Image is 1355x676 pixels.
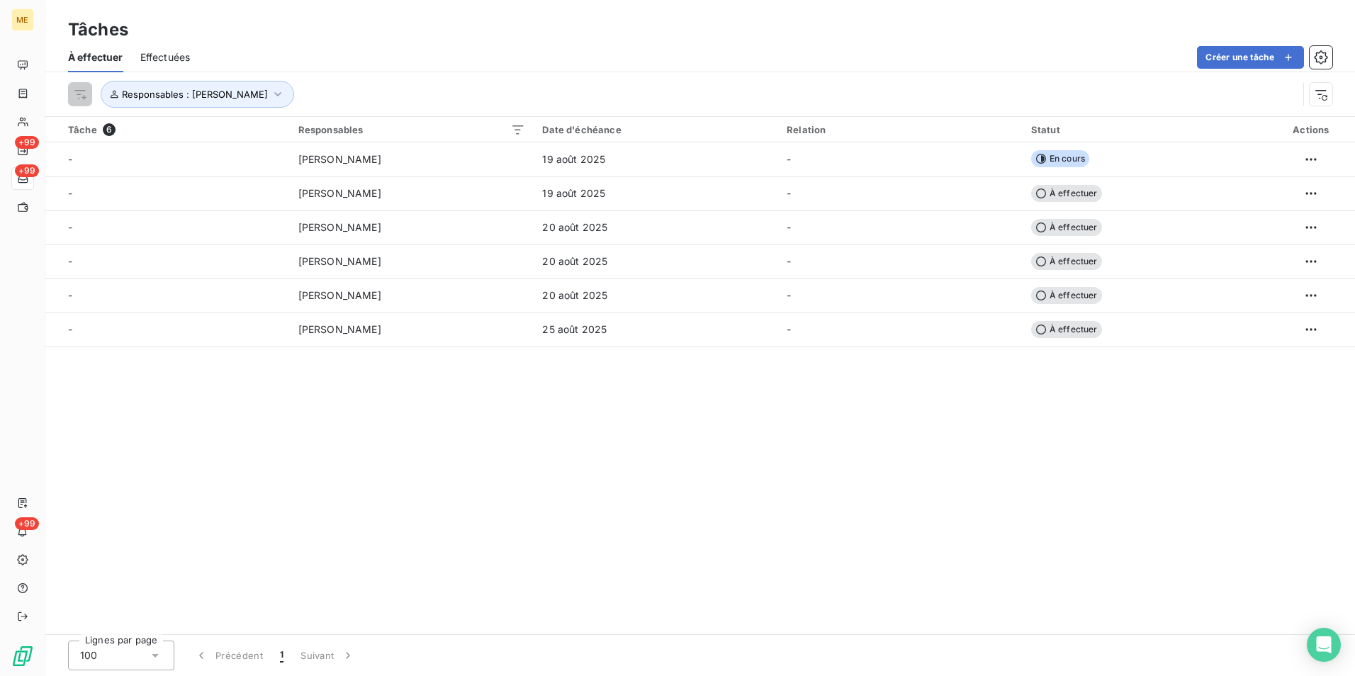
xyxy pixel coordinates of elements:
[542,254,607,269] span: 20 août 2025
[68,323,72,335] span: -
[1031,150,1089,167] span: En cours
[542,322,607,337] span: 25 août 2025
[298,152,381,167] span: [PERSON_NAME]
[68,153,72,165] span: -
[68,50,123,64] span: À effectuer
[1031,124,1259,135] div: Statut
[11,9,34,31] div: ME
[292,641,364,670] button: Suivant
[778,176,1023,210] td: -
[298,288,381,303] span: [PERSON_NAME]
[80,648,97,663] span: 100
[1031,185,1102,202] span: À effectuer
[298,186,381,201] span: [PERSON_NAME]
[298,124,526,135] div: Responsables
[11,645,34,667] img: Logo LeanPay
[787,124,1014,135] div: Relation
[778,278,1023,312] td: -
[68,17,128,43] h3: Tâches
[1031,287,1102,304] span: À effectuer
[68,221,72,233] span: -
[11,139,33,162] a: +99
[68,289,72,301] span: -
[186,641,271,670] button: Précédent
[280,648,283,663] span: 1
[1031,253,1102,270] span: À effectuer
[542,152,605,167] span: 19 août 2025
[271,641,292,670] button: 1
[778,210,1023,244] td: -
[1197,46,1304,69] button: Créer une tâche
[1276,124,1346,135] div: Actions
[103,123,116,136] span: 6
[1307,628,1341,662] div: Open Intercom Messenger
[15,136,39,149] span: +99
[542,288,607,303] span: 20 août 2025
[140,50,191,64] span: Effectuées
[1031,219,1102,236] span: À effectuer
[298,322,381,337] span: [PERSON_NAME]
[15,164,39,177] span: +99
[122,89,268,100] span: Responsables : [PERSON_NAME]
[68,255,72,267] span: -
[11,167,33,190] a: +99
[778,244,1023,278] td: -
[778,312,1023,347] td: -
[542,124,770,135] div: Date d'échéance
[68,123,281,136] div: Tâche
[542,220,607,235] span: 20 août 2025
[298,220,381,235] span: [PERSON_NAME]
[298,254,381,269] span: [PERSON_NAME]
[778,142,1023,176] td: -
[1031,321,1102,338] span: À effectuer
[101,81,294,108] button: Responsables : [PERSON_NAME]
[542,186,605,201] span: 19 août 2025
[15,517,39,530] span: +99
[68,187,72,199] span: -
